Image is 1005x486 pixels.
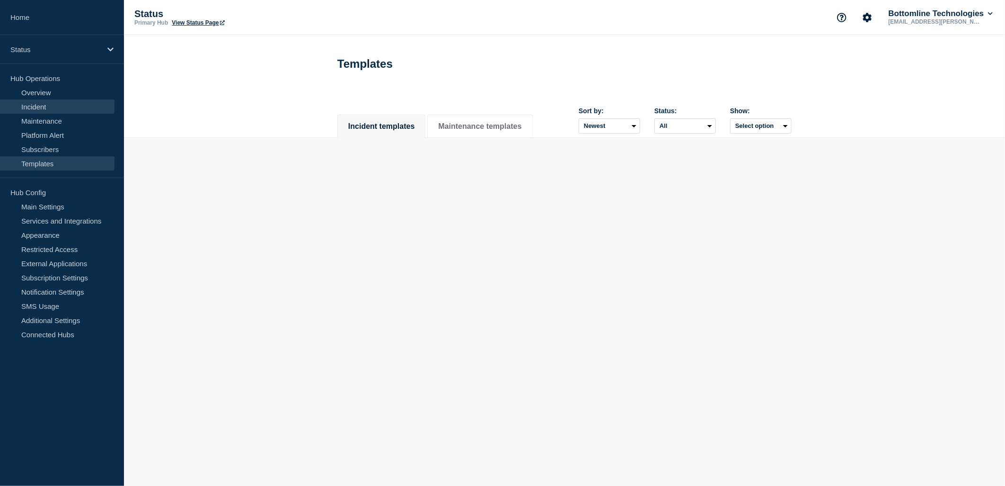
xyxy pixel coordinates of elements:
[348,122,414,131] button: Incident templates
[579,118,640,134] select: Sort by
[832,8,852,27] button: Support
[134,9,324,19] p: Status
[134,19,168,26] p: Primary Hub
[857,8,877,27] button: Account settings
[438,122,521,131] button: Maintenance templates
[730,107,792,115] div: Show:
[10,45,101,54] p: Status
[654,118,716,134] select: Status
[730,118,792,134] button: Select option
[172,19,224,26] a: View Status Page
[579,107,640,115] div: Sort by:
[887,9,995,18] button: Bottomline Technologies
[887,18,985,25] p: [EMAIL_ADDRESS][PERSON_NAME][DOMAIN_NAME]
[654,107,716,115] div: Status:
[337,57,393,71] h1: Templates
